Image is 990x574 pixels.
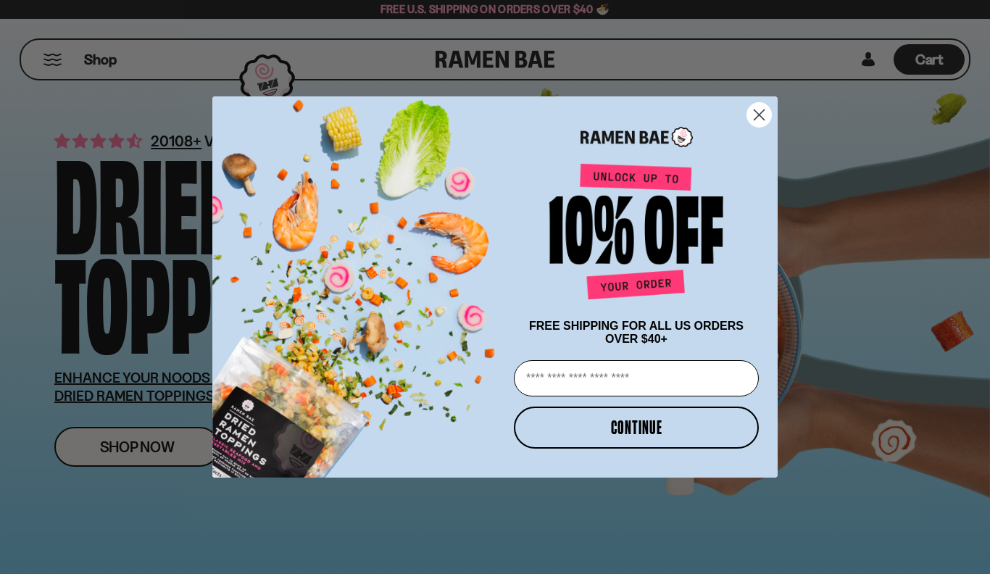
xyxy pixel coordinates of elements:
button: CONTINUE [514,407,759,449]
img: Ramen Bae Logo [581,125,693,149]
img: Unlock up to 10% off [546,163,727,305]
span: FREE SHIPPING FOR ALL US ORDERS OVER $40+ [529,320,744,345]
img: ce7035ce-2e49-461c-ae4b-8ade7372f32c.png [212,83,508,478]
button: Close dialog [746,102,772,128]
